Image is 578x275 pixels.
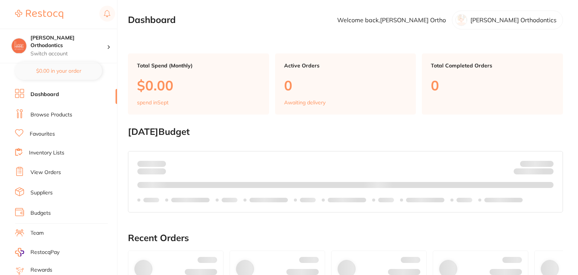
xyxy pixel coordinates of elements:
p: Labels extended [484,197,523,203]
p: Labels [456,197,472,203]
p: Labels extended [249,197,288,203]
a: Budgets [30,209,51,217]
p: Labels extended [328,197,366,203]
a: Inventory Lists [29,149,64,157]
strong: $0.00 [153,160,166,167]
p: Welcome back, [PERSON_NAME] Ortho [337,17,446,23]
p: Switch account [30,50,107,58]
p: month [137,167,166,176]
p: Total Completed Orders [431,63,554,69]
p: Budget: [520,160,554,167]
a: Restocq Logo [15,6,63,23]
a: View Orders [30,169,61,176]
p: $0.00 [137,78,260,93]
img: Restocq Logo [15,10,63,19]
img: Harris Orthodontics [12,38,26,53]
p: Spent: [137,160,166,167]
p: Labels extended [171,197,210,203]
p: Labels [300,197,316,203]
a: Favourites [30,130,55,138]
a: Total Spend (Monthly)$0.00spend inSept [128,53,269,115]
a: Dashboard [30,91,59,98]
p: [PERSON_NAME] Orthodontics [470,17,557,23]
h2: Recent Orders [128,233,563,243]
h2: [DATE] Budget [128,127,563,137]
p: Total Spend (Monthly) [137,63,260,69]
p: Labels [378,197,394,203]
a: RestocqPay [15,248,59,257]
span: RestocqPay [30,249,59,256]
p: Labels [143,197,159,203]
a: Suppliers [30,189,53,197]
p: 0 [284,78,407,93]
a: Rewards [30,266,52,274]
strong: $NaN [539,160,554,167]
p: Remaining: [514,167,554,176]
button: $0.00 in your order [15,62,102,80]
h2: Dashboard [128,15,176,25]
a: Team [30,229,44,237]
p: spend in Sept [137,99,169,105]
a: Total Completed Orders0 [422,53,563,115]
strong: $0.00 [540,170,554,176]
p: Awaiting delivery [284,99,326,105]
p: Active Orders [284,63,407,69]
a: Browse Products [30,111,72,119]
p: Labels extended [406,197,444,203]
img: RestocqPay [15,248,24,257]
h4: Harris Orthodontics [30,34,107,49]
p: 0 [431,78,554,93]
p: Labels [222,197,237,203]
a: Active Orders0Awaiting delivery [275,53,416,115]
